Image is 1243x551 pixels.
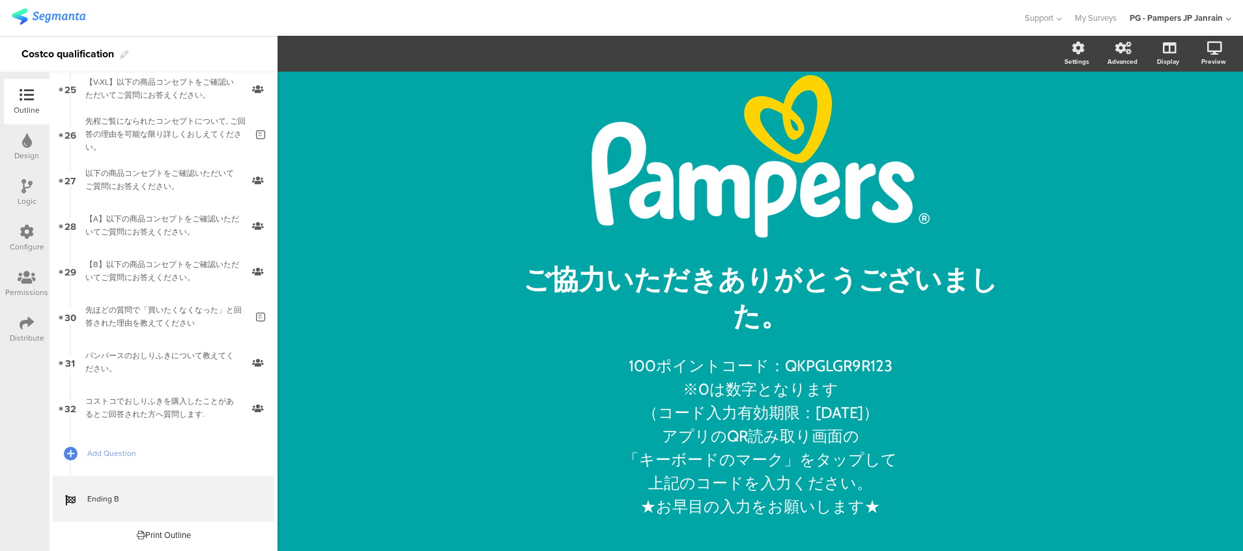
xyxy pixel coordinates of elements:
div: パンパースのおしりふきについて教えてください。 [85,349,241,375]
div: Permissions [5,287,48,298]
div: コストコでおしりふきを購入したことがあるとご回答された方へ質問します. [85,395,241,421]
a: 32 コストコでおしりふきを購入したことがあるとご回答された方へ質問します. [53,385,274,431]
a: 29 【B】以下の商品コンセプトをご確認いただいてご質問にお答えください。 [53,248,274,294]
div: Advanced [1107,57,1137,66]
span: 26 [64,127,76,141]
a: 26 先程ご覧になられたコンセプトについて, ご回答の理由を可能な限り詳しくおしえてください。 [53,111,274,157]
span: 27 [64,173,76,187]
span: 31 [65,355,75,369]
span: 29 [64,264,76,278]
p: ※0は数字となります [565,378,956,401]
span: 25 [64,81,76,96]
p: 100ポイントコード：QKPGLGR9R123 [565,354,956,378]
a: Ending B [53,476,274,522]
a: 30 先ほどの質問で「買いたくなくなった」と回答された理由を教えてください [53,294,274,339]
div: Display [1157,57,1179,66]
span: 30 [64,309,76,324]
a: 27 以下の商品コンセプトをご確認いただいてご質問にお答えください。 [53,157,274,203]
a: 31 パンパースのおしりふきについて教えてください。 [53,339,274,385]
div: 【A】以下の商品コンセプトをご確認いただいてご質問にお答えください。 [85,212,241,238]
div: 【B】以下の商品コンセプトをご確認いただいてご質問にお答えください。 [85,258,241,284]
p: 上記のコードを入力ください。 [565,472,956,495]
p: 「キーボードのマーク」をタップして [565,448,956,472]
img: segmanta logo [12,8,85,25]
p: ★お早目の入力をお願いします★ [565,495,956,518]
div: Logic [18,195,36,207]
div: Distribute [10,332,44,344]
div: PG - Pampers JP Janrain [1130,12,1223,24]
span: 28 [64,218,76,233]
div: 先ほどの質問で「買いたくなくなった」と回答された理由を教えてください [85,304,246,330]
div: Print Outline [137,529,191,541]
span: Ending B [87,492,254,505]
div: Design [14,150,39,162]
div: Configure [10,241,44,253]
div: 以下の商品コンセプトをご確認いただいてご質問にお答えください。 [85,167,241,193]
div: Costco qualification [21,44,114,64]
div: 先程ご覧になられたコンセプトについて, ご回答の理由を可能な限り詳しくおしえてください。 [85,115,246,154]
p: （コード入力有効期限：[DATE]） [565,401,956,425]
div: 【V-XL】以下の商品コンセプトをご確認いただいてご質問にお答えください。 [85,76,241,102]
div: Outline [14,104,40,116]
span: Add Question [87,447,254,460]
p: ご協力いただきありがとうございました。 [519,262,1001,335]
span: 32 [64,401,76,415]
div: Preview [1201,57,1226,66]
a: 28 【A】以下の商品コンセプトをご確認いただいてご質問にお答えください。 [53,203,274,248]
span: Support [1025,12,1053,24]
p: アプリのQR読み取り画面の [565,425,956,448]
div: Settings [1064,57,1089,66]
a: 25 【V-XL】以下の商品コンセプトをご確認いただいてご質問にお答えください。 [53,66,274,111]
